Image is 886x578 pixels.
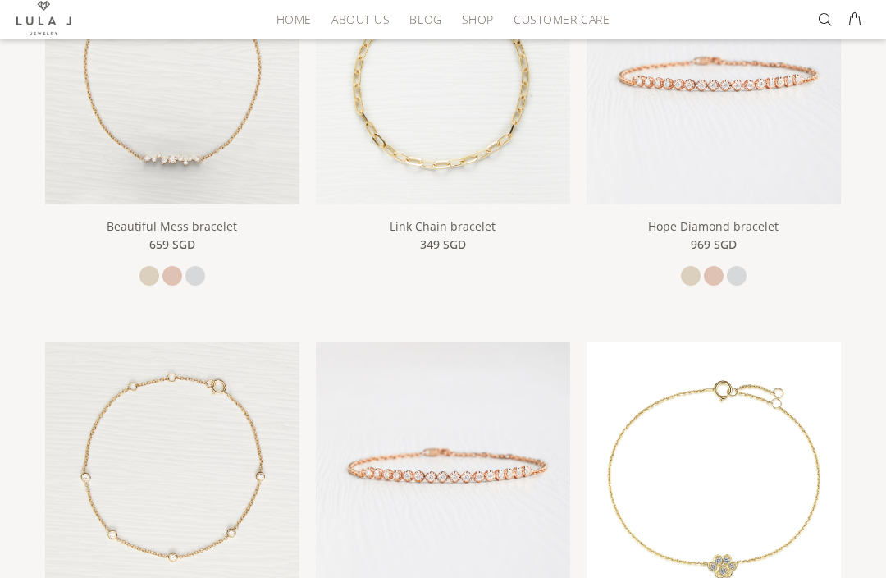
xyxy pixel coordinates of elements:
a: CUSTOMER CARE [504,7,610,32]
a: SHOP [452,7,504,32]
a: Distance Diamond bracelet [45,460,299,475]
a: HOME [267,7,322,32]
span: CUSTOMER CARE [514,13,610,25]
span: ABOUT US [331,13,390,25]
a: BLOG [400,7,451,32]
span: 969 SGD [691,236,737,254]
a: ABOUT US [322,7,400,32]
a: Hope Diamond bracelet [648,218,779,234]
span: 349 SGD [420,236,466,254]
span: 659 SGD [149,236,195,254]
span: HOME [276,13,312,25]
a: By My Side bracelet [587,460,841,475]
a: Hope Diamond bracelet (18K solid gold) [316,460,570,475]
a: Beautiful Mess bracelet [45,68,299,83]
a: Link Chain bracelet [390,218,496,234]
span: SHOP [462,13,494,25]
a: Link Chain bracelet Sold Out [316,68,570,83]
span: BLOG [409,13,441,25]
a: Beautiful Mess bracelet [107,218,237,234]
a: Hope Diamond bracelet [587,68,841,83]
